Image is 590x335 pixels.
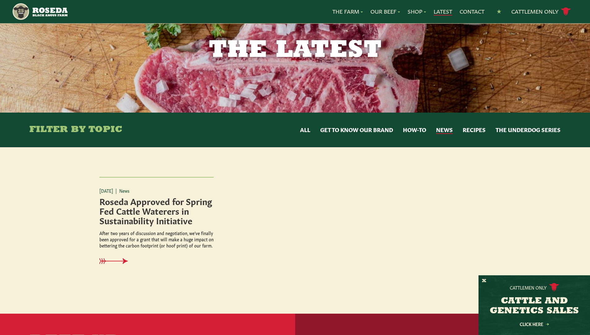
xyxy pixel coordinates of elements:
img: https://roseda.com/wp-content/uploads/2021/05/roseda-25-header.png [12,2,67,21]
button: The UnderDog Series [496,126,561,134]
h4: Roseda Approved for Spring Fed Cattle Waterers in Sustainability Initiative [99,196,214,225]
button: How-to [403,126,426,134]
span: | [116,187,117,194]
h3: CATTLE AND GENETICS SALES [486,296,582,316]
a: [DATE]|News Roseda Approved for Spring Fed Cattle Waterers in Sustainability Initiative After two... [97,177,229,284]
p: Cattlemen Only [510,284,547,290]
button: Recipes [463,126,486,134]
a: Click Here [506,322,562,326]
button: News [436,126,453,134]
button: X [482,278,486,284]
a: Cattlemen Only [511,6,571,17]
a: Our Beef [370,7,400,15]
a: Shop [408,7,426,15]
a: Contact [460,7,484,15]
a: The Farm [332,7,363,15]
img: cattle-icon.svg [549,283,559,291]
h4: Filter By Topic [29,125,122,135]
p: [DATE] News [99,187,214,194]
a: Latest [434,7,452,15]
button: Get to Know Our Brand [320,126,393,134]
p: After two years of discussion and negotiation, we’ve finally been approved for a grant that will ... [99,230,214,248]
button: All [300,126,310,134]
h1: The Latest [137,38,454,63]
